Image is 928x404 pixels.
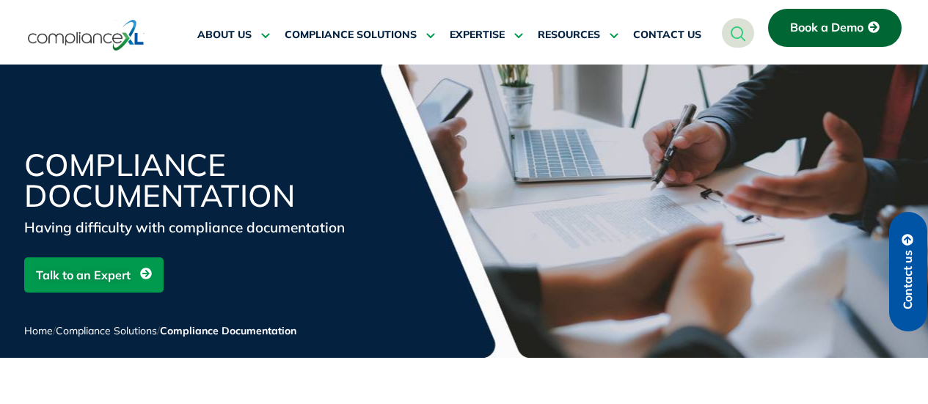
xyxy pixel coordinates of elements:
a: Home [24,324,53,337]
span: Compliance Documentation [160,324,296,337]
a: ABOUT US [197,18,270,53]
a: EXPERTISE [450,18,523,53]
a: CONTACT US [633,18,701,53]
span: Book a Demo [790,21,863,34]
a: navsearch-button [722,18,754,48]
span: COMPLIANCE SOLUTIONS [285,29,417,42]
span: Contact us [902,250,915,309]
a: COMPLIANCE SOLUTIONS [285,18,435,53]
h1: Compliance Documentation [24,150,376,211]
a: Contact us [889,212,927,331]
span: EXPERTISE [450,29,505,42]
span: RESOURCES [538,29,600,42]
span: CONTACT US [633,29,701,42]
a: Book a Demo [768,9,902,47]
a: RESOURCES [538,18,618,53]
img: logo-one.svg [28,18,145,52]
span: ABOUT US [197,29,252,42]
a: Compliance Solutions [56,324,157,337]
div: Having difficulty with compliance documentation [24,217,376,238]
span: Talk to an Expert [36,261,131,289]
span: / / [24,324,296,337]
a: Talk to an Expert [24,257,164,293]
